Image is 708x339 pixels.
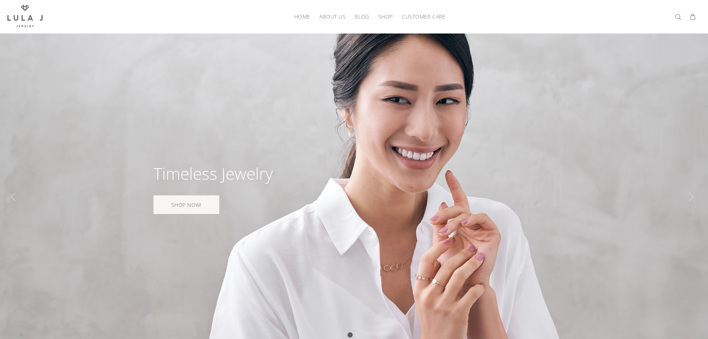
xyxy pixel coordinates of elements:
[397,11,445,22] a: Customer Care
[402,14,445,19] span: Customer Care
[290,11,315,22] a: HOME
[319,14,346,19] span: About Us
[153,195,219,214] a: SHOP NOW!
[153,165,273,182] div: Timeless Jewelry
[350,11,374,22] a: Blog
[355,14,369,19] span: Blog
[294,14,310,19] span: HOME
[315,11,350,22] a: About Us
[374,11,397,22] a: Shop
[378,14,393,19] span: Shop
